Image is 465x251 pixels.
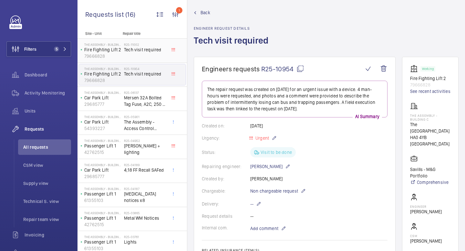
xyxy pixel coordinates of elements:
[201,9,210,16] span: Back
[84,235,121,239] p: The Assembly - Building C
[124,67,167,71] h2: R25-10954
[124,211,167,215] h2: R25-03865
[410,121,450,134] p: The [GEOGRAPHIC_DATA]
[24,46,36,52] span: Filters
[194,26,272,31] h2: Engineer request details
[124,91,167,95] h2: R25-06137
[124,191,167,204] span: [MEDICAL_DATA] notices x8
[124,187,167,191] h2: R25-04187
[124,115,167,119] h2: R25-05901
[84,215,121,221] p: Passenger Lift 1
[84,239,121,245] p: Passenger Lift 1
[124,43,167,46] h2: R25-11002
[124,139,167,143] h2: R25-04952
[84,211,121,215] p: The Assembly - Building B
[207,86,382,112] p: The repair request was created on [DATE] for an urgent issue with a device. 4 man-hours were requ...
[410,179,450,186] a: Comprehensive
[353,113,382,120] p: AI Summary
[84,101,121,107] p: 29685777
[25,72,71,78] span: Dashboard
[84,125,121,132] p: 54393227
[84,197,121,204] p: 61355103
[84,91,121,95] p: The Assembly - Building D
[410,88,450,95] a: See recent activities
[410,166,450,179] p: Savills - M&G Portfolio
[84,119,121,125] p: Car Park Lift
[410,82,450,88] p: 79666828
[84,163,121,167] p: The Assembly - Building D
[23,144,71,150] span: All requests
[84,95,121,101] p: Car Park Lift
[84,139,121,143] p: The Assembly - Building B
[250,163,290,170] p: [PERSON_NAME]
[84,43,121,46] p: The Assembly - Building C
[410,234,442,238] p: CSM
[124,46,167,53] span: Tech visit required
[84,149,121,156] p: 42762515
[54,46,59,52] span: 5
[25,126,71,132] span: Requests
[124,239,167,245] span: Lights
[124,167,167,173] span: 4;18 FF Recall SAFed
[124,95,167,107] span: Mersen 32A Bolted Tag Fuse, A2C, 250 V dc, 550V ac, 73mm
[250,225,278,232] span: Add comment
[410,205,442,208] p: Engineer
[25,90,71,96] span: Activity Monitoring
[250,188,298,194] span: Non chargeable request
[23,180,71,186] span: Supply view
[124,143,167,156] span: [PERSON_NAME] + lighting
[261,65,304,73] span: R25-10954
[84,221,121,228] p: 42762515
[124,71,167,77] span: Tech visit required
[85,10,125,18] span: Requests list
[410,208,442,215] p: [PERSON_NAME]
[194,35,272,57] h1: Tech visit required
[23,216,71,223] span: Repair team view
[84,115,121,119] p: The Assembly - Building A
[124,163,167,167] h2: R25-04189
[124,119,167,132] span: The Assembly - Access Control Issues Investigation
[84,71,121,77] p: Fire Fighting Lift 2
[84,53,121,59] p: 79666828
[6,41,71,57] button: Filters5
[84,187,121,191] p: The Assembly - Building C
[23,198,71,205] span: Technical S. view
[84,77,121,84] p: 79666828
[410,114,450,121] p: The Assembly - Building C
[25,108,71,114] span: Units
[410,134,450,147] p: HA0 4YB [GEOGRAPHIC_DATA]
[124,215,167,221] span: Metal WM Notices
[84,167,121,173] p: Car Park Lift
[84,143,121,149] p: Passenger Lift 1
[123,31,165,36] p: Repair title
[410,65,420,73] img: elevator.svg
[84,46,121,53] p: Fire Fighting Lift 2
[202,65,260,73] span: Engineers requests
[410,238,442,244] p: [PERSON_NAME]
[254,136,269,141] span: Urgent
[422,68,434,70] p: Working
[84,191,121,197] p: Passenger Lift 1
[23,162,71,168] span: CSM view
[250,200,261,208] p: --
[124,235,167,239] h2: R25-03761
[77,31,120,36] p: Site - Unit
[84,173,121,180] p: 29685777
[25,232,71,238] span: Invoicing
[410,75,450,82] p: Fire Fighting Lift 2
[84,67,121,71] p: The Assembly - Building C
